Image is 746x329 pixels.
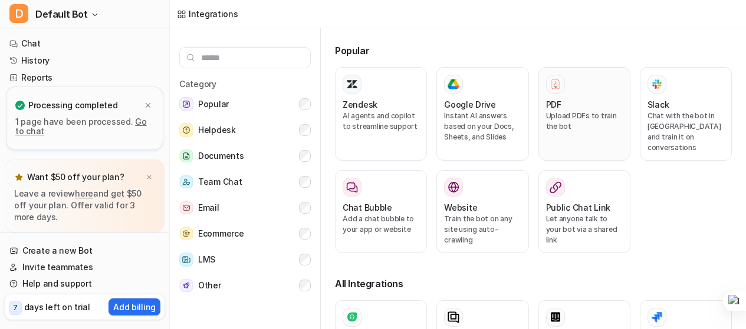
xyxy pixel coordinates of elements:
img: Ecommerce [179,227,193,241]
h3: Slack [648,98,669,111]
p: Upload PDFs to train the bot [546,111,623,132]
button: WebsiteWebsiteTrain the bot on any site using auto-crawling [436,170,528,253]
a: History [5,52,165,69]
img: x [146,174,153,181]
button: DocumentsDocuments [179,144,311,168]
img: star [14,172,24,182]
img: Team Chat [179,175,193,189]
button: EmailEmail [179,196,311,220]
h3: Public Chat Link [546,201,611,214]
p: Leave a review and get $50 off your plan. Offer valid for 3 more days. [14,188,155,223]
p: 1 page have been processed. [15,117,154,136]
h3: All Integrations [335,277,732,291]
span: Other [198,278,221,293]
button: Chat BubbleAdd a chat bubble to your app or website [335,170,427,253]
img: Website [448,181,459,193]
p: Train the bot on any site using auto-crawling [444,214,521,245]
img: Slack [651,77,663,91]
span: Default Bot [35,6,88,22]
p: Add a chat bubble to your app or website [343,214,419,235]
a: Help and support [5,275,165,292]
span: Team Chat [198,175,242,189]
span: D [9,4,28,23]
span: Ecommerce [198,227,244,241]
p: AI agents and copilot to streamline support [343,111,419,132]
button: Team ChatTeam Chat [179,170,311,194]
p: 7 [13,303,18,313]
img: Helpdesk [179,123,193,137]
a: Go to chat [15,117,147,136]
p: Processing completed [28,99,117,111]
h3: Website [444,201,477,214]
button: OtherOther [179,274,311,297]
span: Helpdesk [198,123,236,137]
a: here [75,188,93,198]
span: Documents [198,149,244,163]
img: PDF [550,78,561,89]
a: Integrations [177,8,238,20]
img: Google Drive [448,79,459,89]
span: Email [198,201,219,215]
a: Create a new Bot [5,242,165,259]
button: Public Chat LinkLet anyone talk to your bot via a shared link [538,170,630,253]
h3: Google Drive [444,98,496,111]
button: PDFPDFUpload PDFs to train the bot [538,67,630,161]
button: Google DriveGoogle DriveInstant AI answers based on your Docs, Sheets, and Slides [436,67,528,161]
p: Instant AI answers based on your Docs, Sheets, and Slides [444,111,521,142]
a: Invite teammates [5,259,165,275]
button: Add billing [109,298,160,315]
button: SlackSlackChat with the bot in [GEOGRAPHIC_DATA] and train it on conversations [640,67,732,161]
h3: Zendesk [343,98,377,111]
img: Other [179,279,193,293]
p: Want $50 off your plan? [27,171,124,183]
span: LMS [198,252,215,267]
button: EcommerceEcommerce [179,222,311,245]
button: PopularPopular [179,92,311,116]
img: LMS [179,252,193,267]
button: HelpdeskHelpdesk [179,118,311,142]
h3: Chat Bubble [343,201,392,214]
h5: Category [179,78,311,90]
button: LMSLMS [179,248,311,271]
button: ZendeskAI agents and copilot to streamline support [335,67,427,161]
h3: PDF [546,98,561,111]
p: Add billing [113,301,156,313]
img: Jira Service Management [651,312,663,323]
h3: Popular [335,44,732,58]
img: Popular [179,97,193,111]
a: Reports [5,69,165,86]
span: Popular [198,97,229,111]
a: Chat [5,35,165,52]
p: Chat with the bot in [GEOGRAPHIC_DATA] and train it on conversations [648,111,724,153]
img: Documents [179,149,193,163]
p: days left on trial [24,301,90,313]
img: Email [179,201,193,215]
p: Let anyone talk to your bot via a shared link [546,214,623,245]
div: Integrations [189,8,238,20]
